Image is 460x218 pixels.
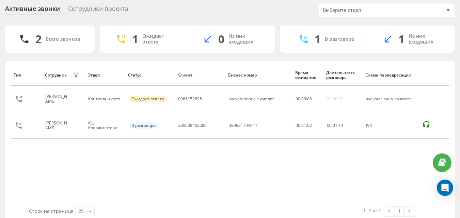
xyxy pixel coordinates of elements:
div: Ожидает ответа [129,96,167,102]
div: Сотрудник [45,73,67,78]
div: Бизнес номер [228,73,289,78]
div: 1 [398,33,405,46]
span: 08 [307,96,312,102]
div: Всего звонков [46,36,80,42]
div: Контроль якості [88,97,121,101]
div: В разговоре [129,122,158,129]
div: Из них входящих [409,33,445,45]
div: [PERSON_NAME] [45,94,71,104]
span: 00 [301,96,306,102]
a: 1 [394,206,405,216]
div: КЦ, Координатори [88,121,121,131]
span: Строк на странице [29,208,74,214]
div: : : [327,123,343,128]
div: 1 [132,33,138,46]
div: Выберите отдел [323,7,404,13]
span: 01 [333,122,337,128]
div: 1 - 2 из 2 [363,207,381,214]
div: Ожидает ответа [142,33,177,45]
div: 1 [315,33,321,46]
div: [PERSON_NAME] [45,121,71,131]
div: Отдел [88,73,122,78]
div: Open Intercom Messenger [437,180,453,196]
div: 00:01:02 [296,123,319,128]
div: Клиент [177,73,222,78]
div: : : [296,97,312,101]
div: 00:00:00 [327,97,343,101]
div: 0 [218,33,224,46]
span: 00 [327,122,332,128]
div: Тип [14,73,38,78]
div: Сотрудники проекта [68,5,128,16]
div: svekaterinaua_eysmont [366,97,415,101]
div: Время ожидания [295,70,320,80]
div: Статус [128,73,171,78]
div: Длительность разговора [326,70,359,80]
div: svekaterinaua_eysmont [229,97,274,101]
div: 0961152695 [178,97,202,101]
span: 14 [338,122,343,128]
div: IVR [366,123,415,128]
div: 25 [78,208,84,215]
div: Активные звонки [5,5,60,16]
div: 380638403280 [178,123,207,128]
div: В разговоре [325,36,354,42]
div: Схема переадресации [365,73,415,78]
span: 00 [296,96,300,102]
div: 380931704911 [229,123,257,128]
div: Из них входящих [228,33,265,45]
div: 2 [35,33,42,46]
